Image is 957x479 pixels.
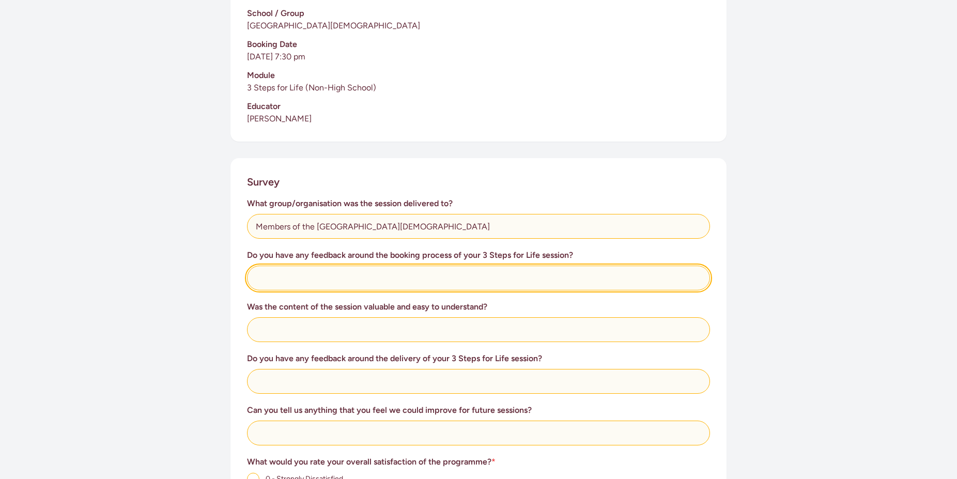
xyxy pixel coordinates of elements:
h3: Can you tell us anything that you feel we could improve for future sessions? [247,404,710,416]
h3: What group/organisation was the session delivered to? [247,197,710,210]
h3: What would you rate your overall satisfaction of the programme? [247,456,710,468]
h2: Survey [247,175,280,189]
h3: Booking Date [247,38,710,51]
h3: Do you have any feedback around the booking process of your 3 Steps for Life session? [247,249,710,261]
h3: Was the content of the session valuable and easy to understand? [247,301,710,313]
p: 3 Steps for Life (Non-High School) [247,82,710,94]
p: [GEOGRAPHIC_DATA][DEMOGRAPHIC_DATA] [247,20,710,32]
h3: Do you have any feedback around the delivery of your 3 Steps for Life session? [247,352,710,365]
h3: School / Group [247,7,710,20]
p: [DATE] 7:30 pm [247,51,710,63]
h3: Module [247,69,710,82]
h3: Educator [247,100,710,113]
p: [PERSON_NAME] [247,113,710,125]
